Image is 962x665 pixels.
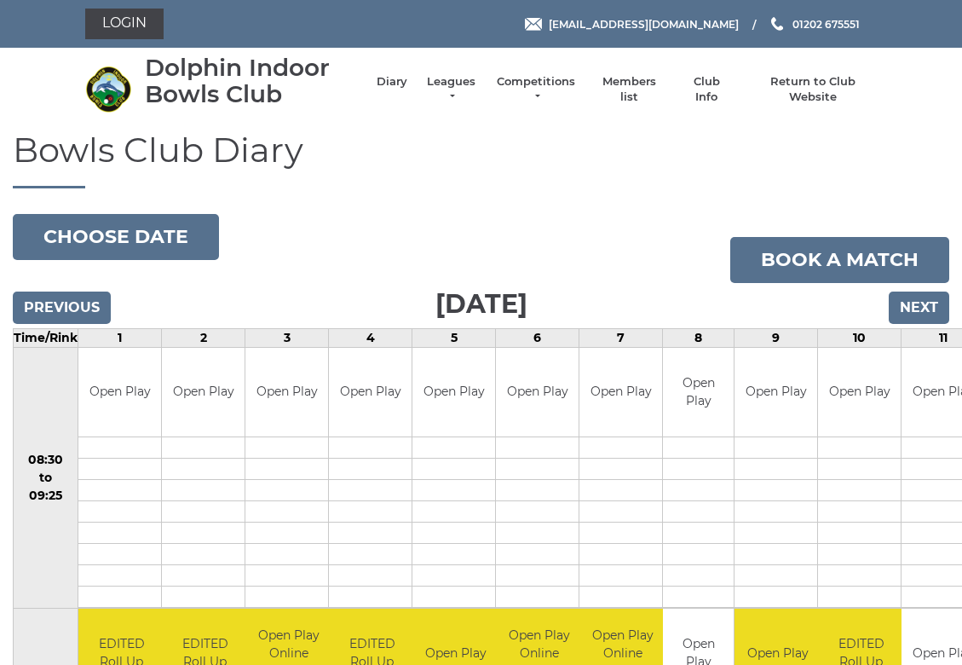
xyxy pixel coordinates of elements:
td: Open Play [663,348,734,437]
td: Open Play [412,348,495,437]
a: Diary [377,74,407,90]
td: Time/Rink [14,328,78,347]
a: Login [85,9,164,39]
a: Club Info [682,74,731,105]
span: [EMAIL_ADDRESS][DOMAIN_NAME] [549,17,739,30]
a: Email [EMAIL_ADDRESS][DOMAIN_NAME] [525,16,739,32]
button: Choose date [13,214,219,260]
td: Open Play [329,348,412,437]
td: 2 [162,328,245,347]
td: Open Play [78,348,161,437]
a: Phone us 01202 675551 [769,16,860,32]
td: 10 [818,328,902,347]
td: 1 [78,328,162,347]
a: Book a match [730,237,949,283]
td: 5 [412,328,496,347]
td: 3 [245,328,329,347]
img: Phone us [771,17,783,31]
a: Leagues [424,74,478,105]
td: 7 [579,328,663,347]
div: Dolphin Indoor Bowls Club [145,55,360,107]
img: Email [525,18,542,31]
td: 4 [329,328,412,347]
input: Previous [13,292,111,324]
td: 9 [734,328,818,347]
input: Next [889,292,949,324]
td: Open Play [579,348,662,437]
a: Return to Club Website [748,74,877,105]
span: 01202 675551 [792,17,860,30]
a: Members list [594,74,665,105]
td: Open Play [734,348,817,437]
td: Open Play [162,348,245,437]
h1: Bowls Club Diary [13,131,949,188]
td: 6 [496,328,579,347]
td: Open Play [245,348,328,437]
td: Open Play [496,348,579,437]
a: Competitions [495,74,577,105]
td: 8 [663,328,734,347]
img: Dolphin Indoor Bowls Club [85,66,132,113]
td: Open Play [818,348,901,437]
td: 08:30 to 09:25 [14,347,78,609]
